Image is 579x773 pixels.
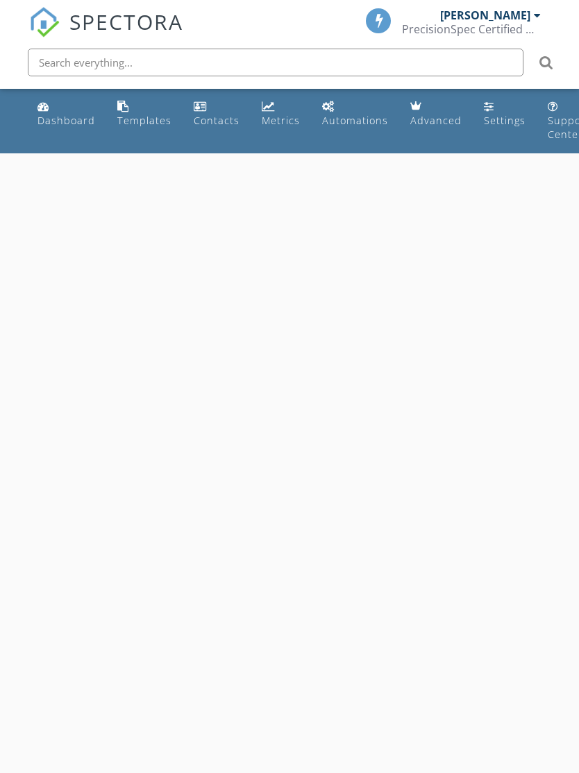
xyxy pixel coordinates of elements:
div: Dashboard [37,114,95,127]
div: Advanced [410,114,462,127]
a: Settings [478,94,531,134]
input: Search everything... [28,49,523,76]
div: Templates [117,114,171,127]
div: [PERSON_NAME] [440,8,530,22]
a: Contacts [188,94,245,134]
a: Dashboard [32,94,101,134]
a: SPECTORA [29,19,183,48]
a: Templates [112,94,177,134]
a: Metrics [256,94,305,134]
div: Contacts [194,114,240,127]
div: Settings [484,114,526,127]
div: Automations [322,114,388,127]
img: The Best Home Inspection Software - Spectora [29,7,60,37]
a: Advanced [405,94,467,134]
span: SPECTORA [69,7,183,36]
div: Metrics [262,114,300,127]
a: Automations (Basic) [317,94,394,134]
div: PrecisionSpec Certified Home Inspections [402,22,541,36]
